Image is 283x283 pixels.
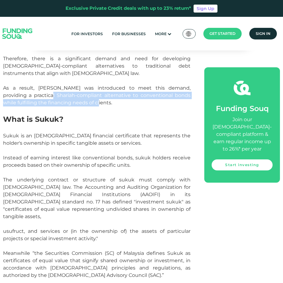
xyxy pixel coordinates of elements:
div: Join our [DEMOGRAPHIC_DATA]-compliant platform & earn regular income up to 26%* per year [212,116,273,153]
span: Sign in [256,31,270,36]
span: Instead of earning interest like conventional bonds, sukuk holders receive proceeds based on thei... [3,155,191,168]
span: Meanwhile “the Securities Commission (SC) of Malaysia defines Sukuk as certificates of equal valu... [3,250,191,278]
a: Sign Up [194,5,217,13]
span: As a result, [PERSON_NAME] was introduced to meet this demand, providing a practical Shariah-comp... [3,85,191,106]
span: Sukuk is an [DEMOGRAPHIC_DATA] financial certificate that represents the holder's ownership in sp... [3,133,191,146]
a: Start investing [212,159,273,170]
a: For Investors [70,29,104,39]
span: Funding Souq [216,104,269,113]
img: fsicon [234,80,251,96]
span: Therefore, there is a significant demand and need for developing [DEMOGRAPHIC_DATA]-compliant alt... [3,56,191,76]
span: Get started [209,31,236,36]
span: What is Sukuk? [3,115,63,124]
a: For Businesses [111,29,147,39]
span: More [155,32,167,36]
img: SA Flag [186,31,191,36]
span: usufruct, and services or (in the ownership of) the assets of particular projects or special inve... [3,228,191,241]
span: The underlying contract or structure of sukuk must comply with [DEMOGRAPHIC_DATA] law. The Accoun... [3,177,191,219]
a: Sign in [249,28,277,39]
div: Exclusive Private Credit deals with up to 23% return* [66,5,191,12]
